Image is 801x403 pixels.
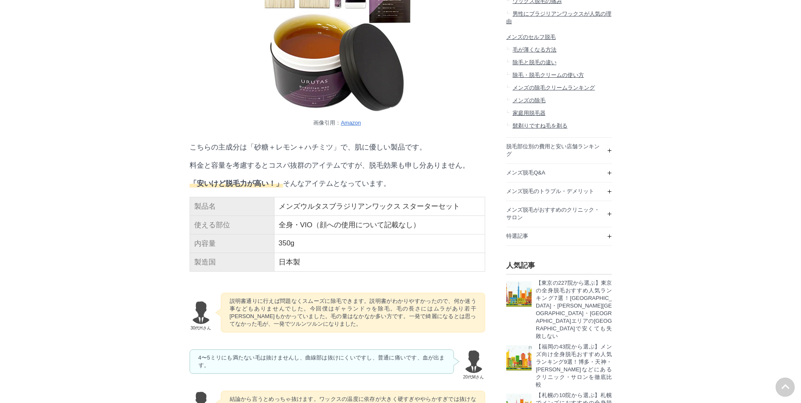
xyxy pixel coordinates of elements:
[506,69,612,82] a: 除毛・脱毛クリームの使い方
[506,94,612,107] a: メンズの除毛
[506,182,612,201] a: メンズ脱毛のトラブル・デメリット
[512,46,556,53] span: 毛が薄くなる方法
[198,354,445,369] p: 4〜5ミリにも満たない毛は抜けませんし、曲線部は抜けにくいですし、普通に痛いです、血が出ます。
[506,169,545,176] span: メンズ脱毛Q&A
[190,234,274,253] td: 内容量
[506,138,612,163] a: 脱毛部位別の費用と安い店舗ランキング
[506,44,612,56] a: 毛が薄くなる方法
[274,253,485,271] td: 日本製
[274,197,485,215] td: メンズウルタスブラジリアンワックス スターターセット
[506,233,528,239] span: 特選記事
[462,374,485,380] span: 20代Mさん
[506,345,532,370] img: 福岡のメンズ脱毛、おすすめはどこ？
[506,261,612,275] h3: 人気記事
[506,345,612,389] a: 福岡のメンズ脱毛、おすすめはどこ？ 【福岡の43院から選ぶ】メンズ向け全身脱毛おすすめ人気ランキング9選！博多・天神・[PERSON_NAME]などにあるクリニック・サロンを徹底比較
[506,164,612,182] a: メンズ脱毛Q&A
[506,34,556,40] span: メンズのセルフ脱毛
[506,281,612,340] a: 東京のメンズ脱毛、おすすめはどこ？ 【東京の227院から選ぶ】東京の全身脱毛おすすめ人気ランキング7選！[GEOGRAPHIC_DATA]・[PERSON_NAME][GEOGRAPHIC_DA...
[506,201,612,227] a: メンズ脱毛がおすすめのクリニック・サロン
[512,72,584,78] span: 除毛・脱毛クリームの使い方
[536,279,612,340] p: 【東京の227院から選ぶ】東京の全身脱毛おすすめ人気ランキング7選！[GEOGRAPHIC_DATA]・[PERSON_NAME][GEOGRAPHIC_DATA]・[GEOGRAPHIC_DA...
[506,56,612,69] a: 除毛と脱毛の違い
[230,297,476,328] p: 説明書通りに行えば問題なくスムーズに除毛できます。説明書がわかりやすかったので、何か迷う事などもありませんでした。今回僕はギャランドゥを除毛。毛の長さにはムラがあり若干[PERSON_NAME]...
[506,120,612,132] a: 髭剃りですね毛を剃る
[506,11,611,25] span: 男性にブラジリアンワックスが人気の理由
[506,143,600,157] span: 脱毛部位別の費用と安い店舗ランキング
[260,119,414,127] figcaption: 画像引用：
[341,120,361,126] a: Amazon (新しいタブで開く)
[776,378,795,397] img: PAGE UP
[190,215,274,234] td: 使える部位
[190,180,283,188] span: 「安いけど脱毛力が高い！」
[506,28,612,44] a: メンズのセルフ脱毛
[512,110,545,116] span: 家庭用脱毛器
[506,188,594,194] span: メンズ脱毛のトラブル・デメリット
[506,82,612,94] a: メンズの除毛クリームランキング
[506,8,612,28] a: 男性にブラジリアンワックスが人気の理由
[506,227,612,245] a: 特選記事
[190,179,485,188] p: そんなアイテムとなっています。
[190,197,274,215] td: 製品名
[190,161,485,170] p: 料金と容量を考慮するとコスパ抜群のアイテムですが、脱毛効果も申し分ありません。
[506,107,612,120] a: 家庭用脱毛器
[190,253,274,271] td: 製造国
[512,97,545,103] span: メンズの除毛
[274,215,485,234] td: 全身・VIO（顔への使用について記載なし）
[512,84,595,91] span: メンズの除毛クリームランキング
[512,123,567,129] span: 髭剃りですね毛を剃る
[506,207,600,221] span: メンズ脱毛がおすすめのクリニック・サロン
[190,142,485,152] p: こちらの主成分は「砂糖＋レモン＋ハチミツ」で、肌に優しい製品です。
[536,343,612,389] p: 【福岡の43院から選ぶ】メンズ向け全身脱毛おすすめ人気ランキング9選！博多・天神・[PERSON_NAME]などにあるクリニック・サロンを徹底比較
[506,281,532,307] img: 東京のメンズ脱毛、おすすめはどこ？
[274,234,485,253] td: 350g
[512,59,556,65] span: 除毛と脱毛の違い
[190,325,212,332] span: 30代Hさん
